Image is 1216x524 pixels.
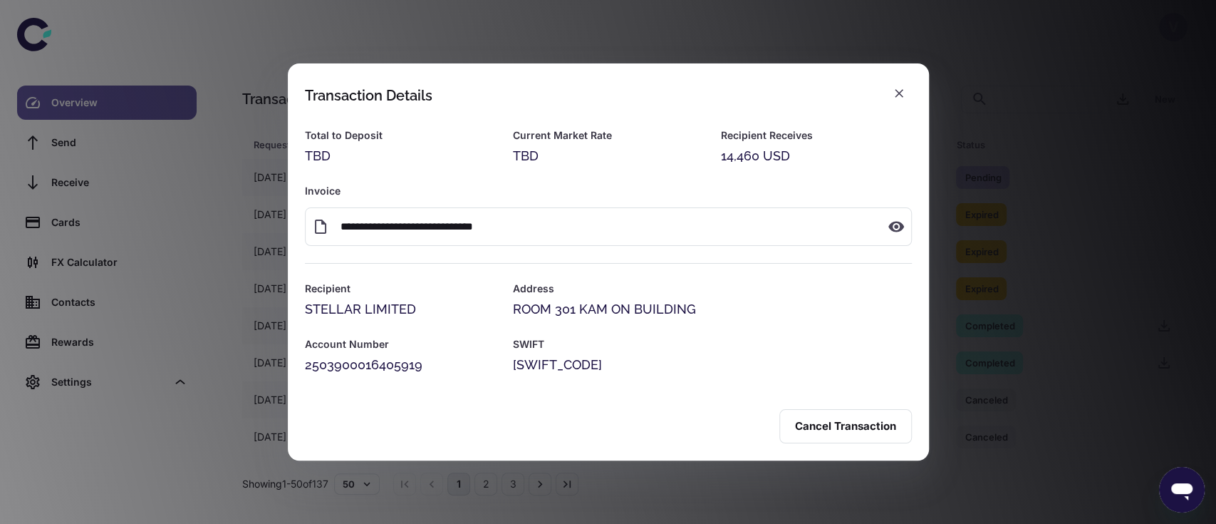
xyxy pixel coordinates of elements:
h6: Current Market Rate [512,128,703,143]
div: [SWIFT_CODE] [512,355,911,375]
div: 14,460 USD [720,146,911,166]
h6: Recipient Receives [720,128,911,143]
h6: Total to Deposit [305,128,496,143]
h6: Invoice [305,183,912,199]
h6: SWIFT [512,337,911,352]
h6: Account Number [305,337,496,352]
div: TBD [305,146,496,166]
div: ROOM 301 KAM ON BUILDING [512,299,911,319]
div: Transaction Details [305,87,432,104]
div: STELLAR LIMITED [305,299,496,319]
div: TBD [512,146,703,166]
h6: Recipient [305,281,496,297]
div: 2503900016405919 [305,355,496,375]
button: Cancel Transaction [779,409,912,443]
iframe: Button to launch messaging window [1159,467,1205,513]
h6: Address [512,281,911,297]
